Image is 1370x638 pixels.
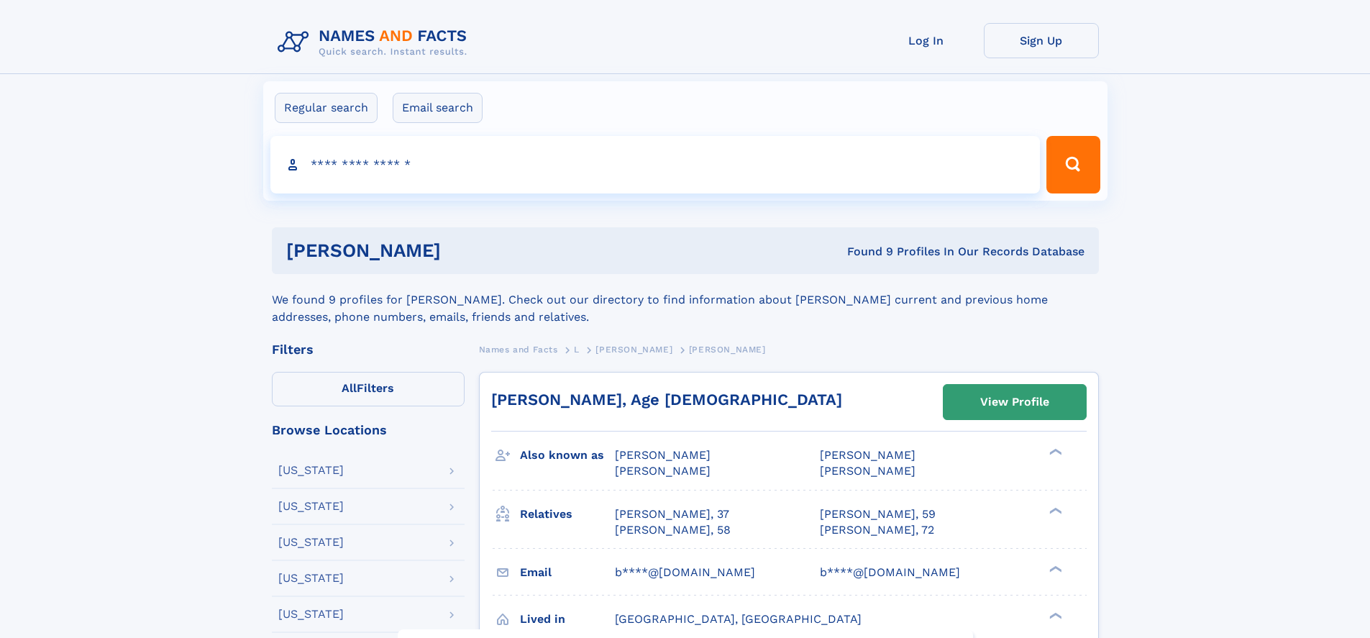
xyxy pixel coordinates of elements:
[393,93,483,123] label: Email search
[615,612,862,626] span: [GEOGRAPHIC_DATA], [GEOGRAPHIC_DATA]
[820,506,936,522] a: [PERSON_NAME], 59
[1046,564,1063,573] div: ❯
[615,506,729,522] a: [PERSON_NAME], 37
[278,537,344,548] div: [US_STATE]
[689,345,766,355] span: [PERSON_NAME]
[615,448,711,462] span: [PERSON_NAME]
[1046,611,1063,620] div: ❯
[574,345,580,355] span: L
[980,386,1049,419] div: View Profile
[270,136,1041,193] input: search input
[869,23,984,58] a: Log In
[1046,447,1063,457] div: ❯
[275,93,378,123] label: Regular search
[272,343,465,356] div: Filters
[342,381,357,395] span: All
[520,502,615,527] h3: Relatives
[278,465,344,476] div: [US_STATE]
[520,607,615,632] h3: Lived in
[644,244,1084,260] div: Found 9 Profiles In Our Records Database
[278,501,344,512] div: [US_STATE]
[615,464,711,478] span: [PERSON_NAME]
[595,345,672,355] span: [PERSON_NAME]
[820,464,915,478] span: [PERSON_NAME]
[1046,136,1100,193] button: Search Button
[491,391,842,409] a: [PERSON_NAME], Age [DEMOGRAPHIC_DATA]
[820,448,915,462] span: [PERSON_NAME]
[479,340,558,358] a: Names and Facts
[272,23,479,62] img: Logo Names and Facts
[574,340,580,358] a: L
[278,573,344,584] div: [US_STATE]
[520,443,615,468] h3: Also known as
[595,340,672,358] a: [PERSON_NAME]
[615,522,731,538] a: [PERSON_NAME], 58
[272,274,1099,326] div: We found 9 profiles for [PERSON_NAME]. Check out our directory to find information about [PERSON_...
[272,372,465,406] label: Filters
[1046,506,1063,515] div: ❯
[944,385,1086,419] a: View Profile
[984,23,1099,58] a: Sign Up
[520,560,615,585] h3: Email
[272,424,465,437] div: Browse Locations
[286,242,644,260] h1: [PERSON_NAME]
[820,522,934,538] a: [PERSON_NAME], 72
[278,609,344,620] div: [US_STATE]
